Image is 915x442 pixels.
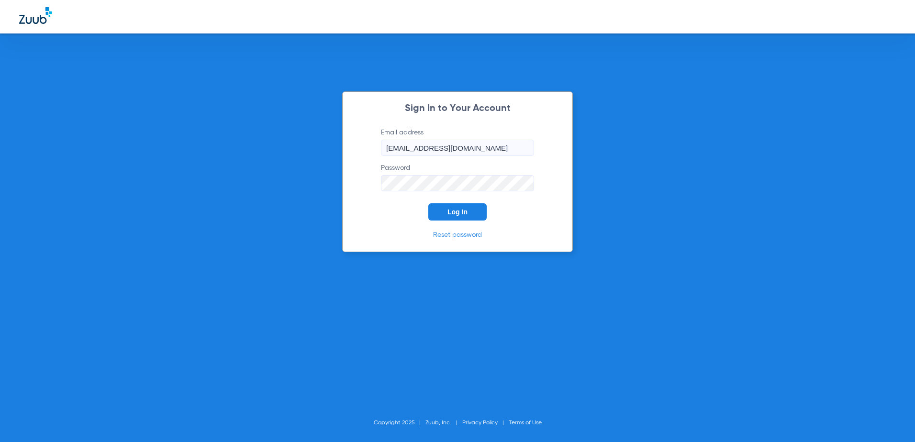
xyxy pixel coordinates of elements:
[367,104,548,113] h2: Sign In to Your Account
[425,418,462,428] li: Zuub, Inc.
[381,163,534,191] label: Password
[433,232,482,238] a: Reset password
[509,420,542,426] a: Terms of Use
[447,208,468,216] span: Log In
[428,203,487,221] button: Log In
[381,128,534,156] label: Email address
[374,418,425,428] li: Copyright 2025
[381,140,534,156] input: Email address
[19,7,52,24] img: Zuub Logo
[462,420,498,426] a: Privacy Policy
[381,175,534,191] input: Password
